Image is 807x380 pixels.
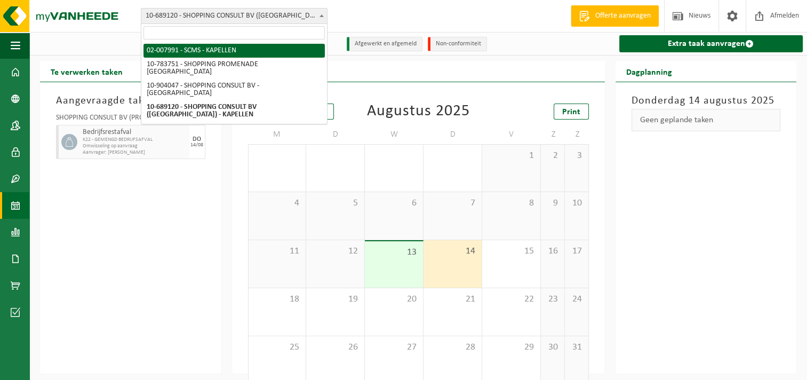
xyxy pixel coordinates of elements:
li: Afgewerkt en afgemeld [347,37,422,51]
h3: Aangevraagde taken ( ) [56,93,205,109]
span: 30 [546,342,559,353]
span: 4 [254,197,301,209]
span: 14 [429,246,476,257]
span: 13 [370,247,418,258]
span: 12 [311,246,359,257]
span: 3 [570,150,583,162]
td: M [248,125,307,144]
span: 31 [570,342,583,353]
li: 10-689120 - SHOPPING CONSULT BV ([GEOGRAPHIC_DATA]) - KAPELLEN [143,100,325,122]
span: 15 [488,246,535,257]
span: 2 [546,150,559,162]
span: 19 [311,294,359,305]
span: 18 [254,294,301,305]
div: DO [193,136,201,142]
a: Extra taak aanvragen [619,35,803,52]
td: Z [565,125,589,144]
span: 7 [429,197,476,209]
td: D [424,125,482,144]
span: Aanvrager: [PERSON_NAME] [83,149,187,156]
li: 10-783751 - SHOPPING PROMENADE [GEOGRAPHIC_DATA] [143,58,325,79]
div: 14/08 [190,142,203,148]
span: 11 [254,246,301,257]
span: 8 [488,197,535,209]
div: SHOPPING CONSULT BV (PROMENADE KAPELLEN) [56,114,205,125]
td: D [306,125,365,144]
div: Augustus 2025 [367,104,470,120]
span: 23 [546,294,559,305]
h3: Donderdag 14 augustus 2025 [632,93,781,109]
span: 6 [370,197,418,209]
h2: Te verwerken taken [40,61,133,82]
td: V [482,125,541,144]
span: Print [562,108,580,116]
td: W [365,125,424,144]
span: 29 [488,342,535,353]
div: Geen geplande taken [632,109,781,131]
span: 17 [570,246,583,257]
span: 1 [488,150,535,162]
span: 28 [429,342,476,353]
span: 27 [370,342,418,353]
a: Offerte aanvragen [571,5,659,27]
span: Offerte aanvragen [593,11,653,21]
span: 10-689120 - SHOPPING CONSULT BV (PROMENADE KAPELLEN) - KAPELLEN [141,8,327,24]
span: 26 [311,342,359,353]
span: 24 [570,294,583,305]
span: 5 [311,197,359,209]
span: 25 [254,342,301,353]
span: Bedrijfsrestafval [83,128,187,137]
span: 10-689120 - SHOPPING CONSULT BV (PROMENADE KAPELLEN) - KAPELLEN [141,9,327,23]
li: 02-007991 - SCMS - KAPELLEN [143,44,325,58]
span: 16 [546,246,559,257]
span: Omwisseling op aanvraag [83,143,187,149]
td: Z [541,125,565,144]
a: Print [554,104,589,120]
span: 21 [429,294,476,305]
span: 9 [546,197,559,209]
h2: Dagplanning [616,61,683,82]
span: K22 - GEMENGD BEDRIJFSAFVAL [83,137,187,143]
li: 10-904047 - SHOPPING CONSULT BV - [GEOGRAPHIC_DATA] [143,79,325,100]
li: Non-conformiteit [428,37,487,51]
span: 22 [488,294,535,305]
span: 20 [370,294,418,305]
span: 10 [570,197,583,209]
